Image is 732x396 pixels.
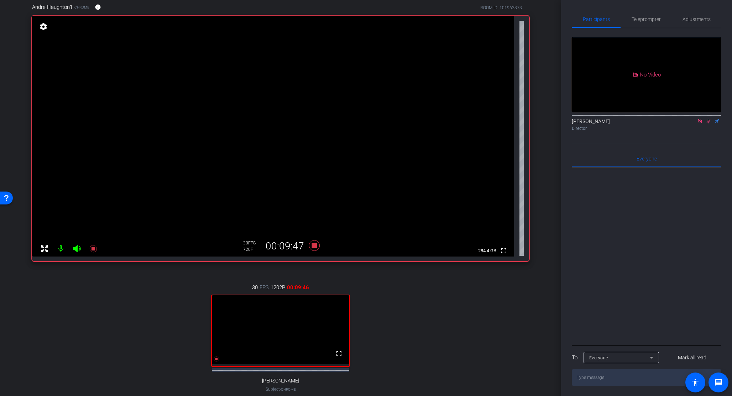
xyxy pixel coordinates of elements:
span: [PERSON_NAME] [262,378,299,384]
button: Mark all read [663,351,722,364]
div: Director [572,125,721,132]
div: To: [572,354,579,362]
span: Participants [583,17,610,22]
span: 00:09:46 [287,284,309,291]
mat-icon: fullscreen [500,247,508,255]
mat-icon: info [95,4,101,10]
div: 30 [243,240,261,246]
span: Adjustments [683,17,711,22]
span: FPS [248,241,256,245]
span: 30 [252,284,258,291]
span: Andre Haughton1 [32,3,73,11]
span: Mark all read [678,354,706,361]
div: 00:09:47 [261,240,309,252]
div: ROOM ID: 101963873 [480,5,522,11]
span: Chrome [281,387,296,391]
div: 720P [243,247,261,252]
span: Everyone [637,156,657,161]
span: FPS [260,284,269,291]
span: Chrome [74,5,89,10]
mat-icon: message [714,378,723,387]
mat-icon: settings [38,22,48,31]
span: 1202P [271,284,285,291]
span: Teleprompter [632,17,661,22]
mat-icon: accessibility [691,378,700,387]
mat-icon: fullscreen [335,349,343,358]
div: [PERSON_NAME] [572,118,721,132]
span: Subject [266,386,296,392]
span: 284.4 GB [476,247,499,255]
span: - [280,387,281,392]
span: Everyone [589,355,608,360]
span: No Video [640,71,661,78]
